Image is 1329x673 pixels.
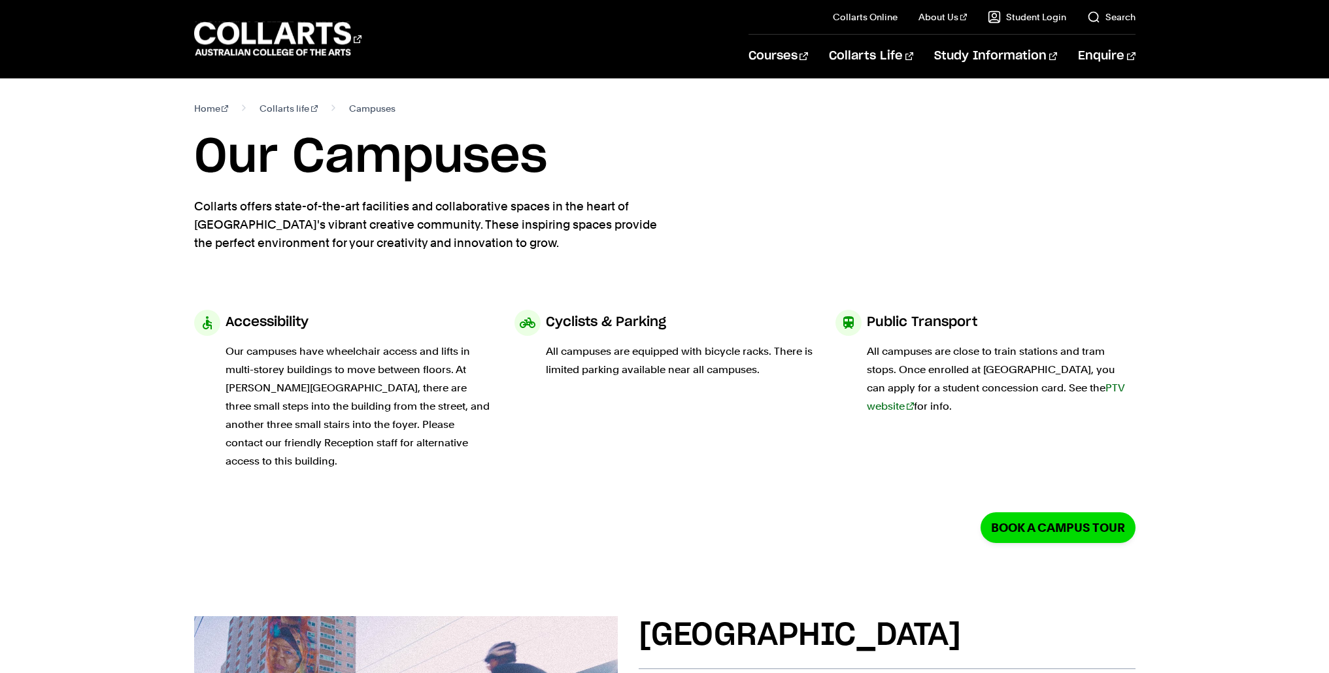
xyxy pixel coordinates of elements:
a: PTV website [867,382,1124,412]
a: About Us [918,10,967,24]
p: Our campuses have wheelchair access and lifts in multi-storey buildings to move between floors. A... [226,342,494,470]
h3: [GEOGRAPHIC_DATA] [639,616,1136,655]
a: Home [194,99,229,118]
h3: Cyclists & Parking [546,310,666,335]
a: Book a Campus Tour [981,512,1136,543]
a: Search [1087,10,1136,24]
a: Study Information [934,35,1057,78]
a: Student Login [988,10,1066,24]
p: All campuses are close to train stations and tram stops. Once enrolled at [GEOGRAPHIC_DATA], you ... [867,342,1136,416]
a: Collarts Online [833,10,898,24]
p: All campuses are equipped with bicycle racks. There is limited parking available near all campuses. [546,342,815,379]
a: Collarts Life [829,35,913,78]
h1: Our Campuses [194,128,1136,187]
a: Courses [749,35,808,78]
p: Collarts offers state-of-the-art facilities and collaborative spaces in the heart of [GEOGRAPHIC_... [194,197,671,252]
a: Collarts life [260,99,318,118]
span: Campuses [349,99,395,118]
a: Enquire [1078,35,1135,78]
h3: Accessibility [226,310,309,335]
div: Go to homepage [194,20,362,57]
h3: Public Transport [867,310,977,335]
